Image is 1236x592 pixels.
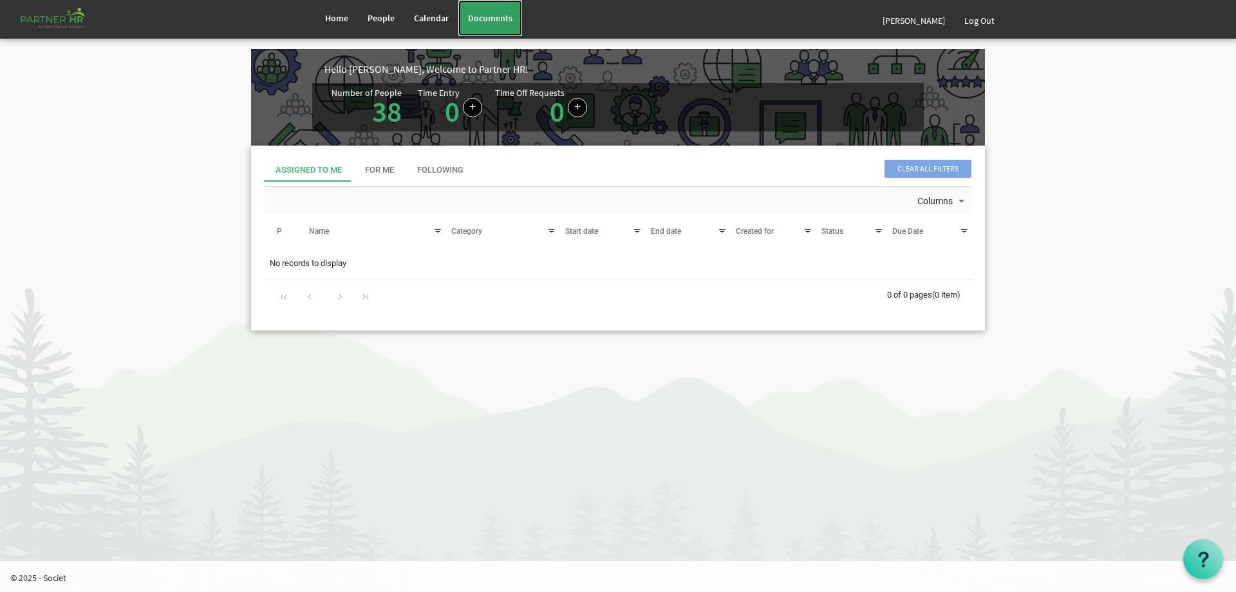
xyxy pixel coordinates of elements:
[821,227,843,236] span: Status
[915,193,970,210] button: Columns
[332,88,402,97] div: Number of People
[916,193,954,209] span: Columns
[418,88,495,126] div: Number of time entries
[445,93,460,129] a: 0
[368,12,395,24] span: People
[892,227,923,236] span: Due Date
[309,227,329,236] span: Name
[417,164,464,177] div: Following
[365,164,394,177] div: For Me
[276,287,293,305] div: Go to first page
[332,88,418,126] div: Total number of active people in Partner HR
[495,88,565,97] div: Time Off Requests
[887,290,932,300] span: 0 of 0 pages
[418,88,460,97] div: Time Entry
[277,227,282,236] span: P
[468,12,512,24] span: Documents
[276,164,342,177] div: Assigned To Me
[873,3,955,39] a: [PERSON_NAME]
[932,290,960,300] span: (0 item)
[264,158,972,182] div: tab-header
[887,280,972,307] div: 0 of 0 pages (0 item)
[264,251,972,276] td: No records to display
[736,227,774,236] span: Created for
[325,12,348,24] span: Home
[915,187,970,214] div: Columns
[550,93,565,129] a: 0
[463,98,482,117] a: Log hours
[955,3,1004,39] a: Log Out
[885,160,971,178] span: Clear all filters
[451,227,482,236] span: Category
[495,88,600,126] div: Number of pending time-off requests
[651,227,681,236] span: End date
[357,287,374,305] div: Go to last page
[568,98,587,117] a: Create a new time off request
[324,62,985,77] div: Hello [PERSON_NAME], Welcome to Partner HR!
[332,287,349,305] div: Go to next page
[414,12,449,24] span: Calendar
[565,227,598,236] span: Start date
[372,93,402,129] a: 38
[10,571,1236,584] p: © 2025 - Societ
[301,287,318,305] div: Go to previous page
